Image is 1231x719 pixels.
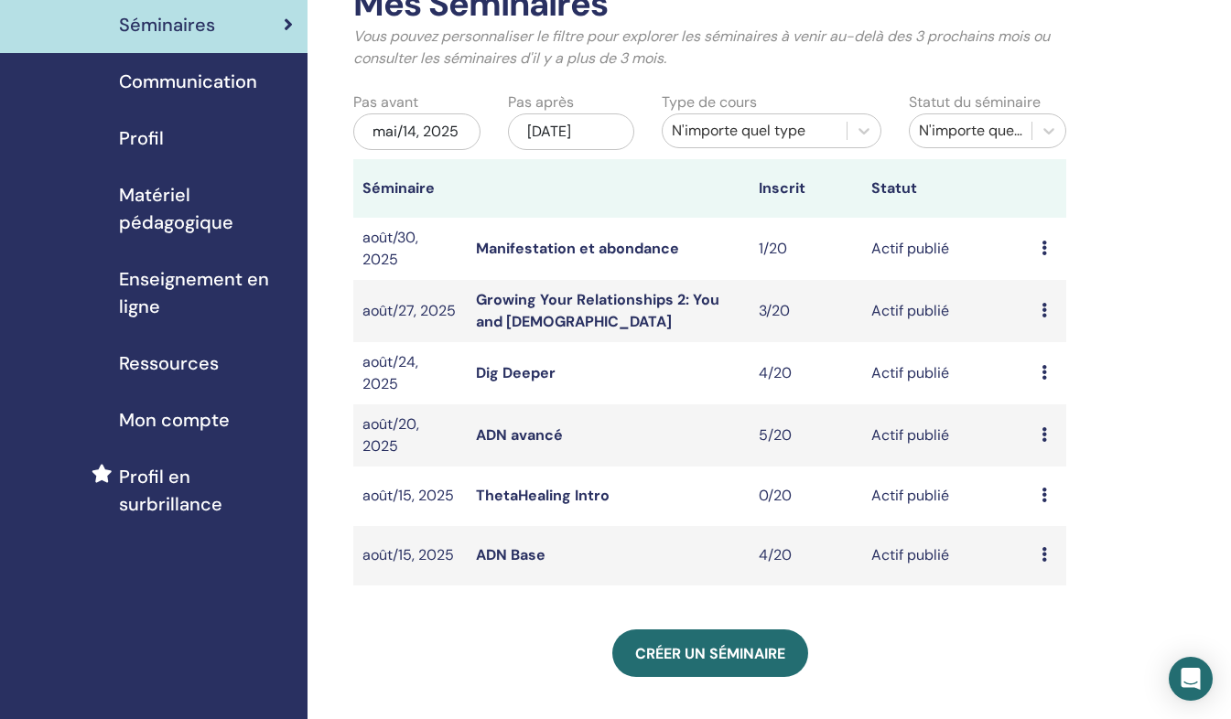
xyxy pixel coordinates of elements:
td: août/15, 2025 [353,526,467,585]
td: août/15, 2025 [353,467,467,526]
td: Actif publié [862,342,1031,404]
div: N'importe quel statut [919,120,1022,142]
span: Matériel pédagogique [119,181,293,236]
div: mai/14, 2025 [353,113,480,150]
a: Dig Deeper [476,363,556,382]
label: Type de cours [662,91,757,113]
td: 5/20 [750,404,863,467]
div: [DATE] [508,113,634,150]
div: Open Intercom Messenger [1169,657,1213,701]
th: Inscrit [750,159,863,218]
span: Créer un séminaire [635,644,785,663]
a: Manifestation et abondance [476,239,679,258]
td: août/20, 2025 [353,404,467,467]
label: Statut du séminaire [909,91,1041,113]
td: Actif publié [862,526,1031,585]
td: Actif publié [862,280,1031,342]
th: Statut [862,159,1031,218]
span: Mon compte [119,406,230,434]
a: ADN Base [476,545,545,564]
td: 0/20 [750,467,863,526]
span: Séminaires [119,11,215,38]
td: Actif publié [862,467,1031,526]
label: Pas après [508,91,574,113]
div: N'importe quel type [672,120,837,142]
td: 3/20 [750,280,863,342]
label: Pas avant [353,91,418,113]
a: Créer un séminaire [612,629,808,677]
span: Ressources [119,349,219,377]
td: 4/20 [750,342,863,404]
a: ADN avancé [476,425,563,445]
p: Vous pouvez personnaliser le filtre pour explorer les séminaires à venir au-delà des 3 prochains ... [353,26,1066,70]
span: Profil [119,124,164,152]
td: 4/20 [750,526,863,585]
span: Communication [119,68,257,95]
td: 1/20 [750,218,863,280]
a: ThetaHealing Intro [476,486,610,505]
td: août/24, 2025 [353,342,467,404]
td: août/30, 2025 [353,218,467,280]
td: Actif publié [862,404,1031,467]
td: août/27, 2025 [353,280,467,342]
a: Growing Your Relationships 2: You and [DEMOGRAPHIC_DATA] [476,290,719,331]
td: Actif publié [862,218,1031,280]
span: Enseignement en ligne [119,265,293,320]
span: Profil en surbrillance [119,463,293,518]
th: Séminaire [353,159,467,218]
